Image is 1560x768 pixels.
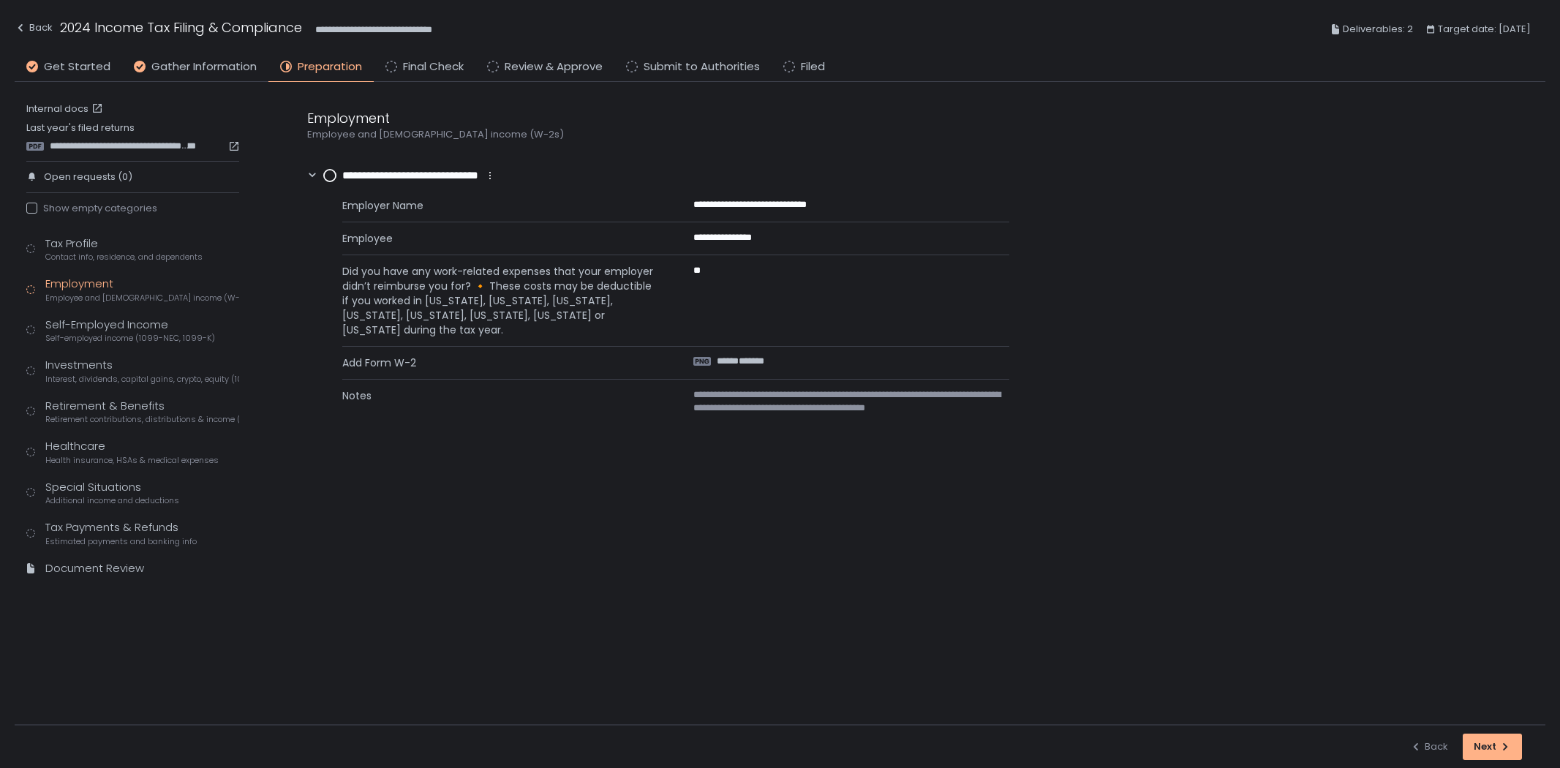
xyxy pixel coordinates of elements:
[15,18,53,42] button: Back
[298,59,362,75] span: Preparation
[1438,20,1531,38] span: Target date: [DATE]
[45,236,203,263] div: Tax Profile
[1410,740,1448,753] div: Back
[26,121,239,152] div: Last year's filed returns
[45,438,219,466] div: Healthcare
[1463,734,1522,760] button: Next
[342,264,658,337] span: Did you have any work-related expenses that your employer didn’t reimburse you for? 🔸 These costs...
[342,231,658,246] span: Employee
[45,398,239,426] div: Retirement & Benefits
[45,252,203,263] span: Contact info, residence, and dependents
[505,59,603,75] span: Review & Approve
[1410,734,1448,760] button: Back
[45,560,144,577] div: Document Review
[45,479,179,507] div: Special Situations
[60,18,302,37] h1: 2024 Income Tax Filing & Compliance
[45,357,239,385] div: Investments
[45,414,239,425] span: Retirement contributions, distributions & income (1099-R, 5498)
[307,128,1009,141] div: Employee and [DEMOGRAPHIC_DATA] income (W-2s)
[342,355,658,370] span: Add Form W-2
[15,19,53,37] div: Back
[342,388,658,415] span: Notes
[45,333,215,344] span: Self-employed income (1099-NEC, 1099-K)
[45,374,239,385] span: Interest, dividends, capital gains, crypto, equity (1099s, K-1s)
[45,519,197,547] div: Tax Payments & Refunds
[307,108,1009,128] div: Employment
[45,276,239,304] div: Employment
[45,495,179,506] span: Additional income and deductions
[403,59,464,75] span: Final Check
[26,102,106,116] a: Internal docs
[1474,740,1511,753] div: Next
[44,59,110,75] span: Get Started
[45,317,215,345] div: Self-Employed Income
[801,59,825,75] span: Filed
[44,170,132,184] span: Open requests (0)
[342,198,658,213] span: Employer Name
[644,59,760,75] span: Submit to Authorities
[151,59,257,75] span: Gather Information
[45,455,219,466] span: Health insurance, HSAs & medical expenses
[45,536,197,547] span: Estimated payments and banking info
[1343,20,1413,38] span: Deliverables: 2
[45,293,239,304] span: Employee and [DEMOGRAPHIC_DATA] income (W-2s)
